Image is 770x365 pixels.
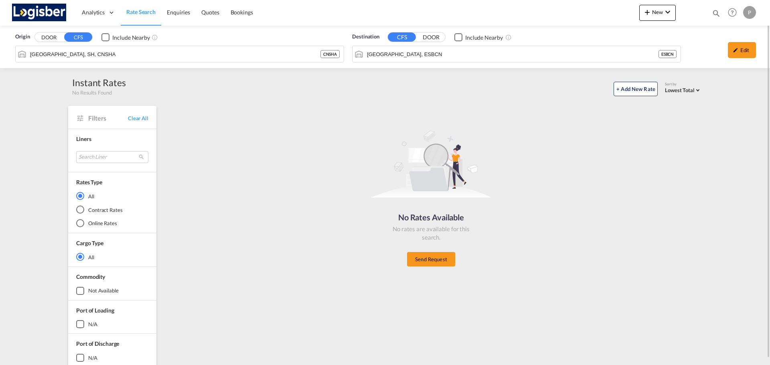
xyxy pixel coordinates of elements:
button: Send Request [407,252,455,266]
div: Include Nearby [465,34,503,42]
div: Rates Type [76,178,102,186]
md-radio-button: All [76,253,148,261]
div: Sort by [665,82,702,87]
div: Instant Rates [72,76,126,89]
span: Port of Loading [76,307,114,314]
span: Bookings [231,9,253,16]
md-input-container: Barcelona, ESBCN [353,46,681,62]
md-icon: icon-magnify [712,9,721,18]
img: norateimg.svg [371,130,491,198]
div: P [743,6,756,19]
md-radio-button: All [76,192,148,200]
md-icon: icon-chevron-down [663,7,673,17]
span: Filters [88,114,128,123]
div: CNSHA [320,50,340,58]
md-icon: icon-pencil [733,47,738,53]
div: Help [725,6,743,20]
div: No Rates Available [391,212,471,223]
input: Search by Port [30,48,320,60]
button: CFS [388,32,416,42]
span: Lowest Total [665,87,695,93]
button: icon-plus 400-fgNewicon-chevron-down [639,5,676,21]
md-icon: icon-plus 400-fg [642,7,652,17]
md-radio-button: Contract Rates [76,206,148,214]
div: not available [88,287,119,294]
button: + Add New Rate [614,82,658,96]
md-icon: Unchecked: Ignores neighbouring ports when fetching rates.Checked : Includes neighbouring ports w... [152,34,158,40]
div: N/A [88,321,97,328]
div: No rates are available for this search. [391,225,471,242]
span: No Results Found [72,89,111,96]
span: Liners [76,135,91,142]
span: Origin [15,33,30,41]
input: Search by Port [367,48,659,60]
span: Quotes [201,9,219,16]
md-select: Select: Lowest Total [665,85,702,94]
img: d7a75e507efd11eebffa5922d020a472.png [12,4,66,22]
div: ESBCN [659,50,677,58]
span: New [642,9,673,15]
md-checkbox: N/A [76,320,148,328]
div: Cargo Type [76,239,103,247]
span: Rate Search [126,8,156,15]
span: Clear All [128,115,148,122]
span: Commodity [76,273,105,280]
md-checkbox: Checkbox No Ink [454,33,503,41]
md-radio-button: Online Rates [76,219,148,227]
button: DOOR [417,33,445,42]
div: Include Nearby [112,34,150,42]
span: Destination [352,33,379,41]
md-input-container: Shanghai, SH, CNSHA [16,46,344,62]
span: Port of Discharge [76,340,119,347]
div: icon-pencilEdit [728,42,756,58]
span: Enquiries [167,9,190,16]
div: N/A [88,354,97,361]
span: Analytics [82,8,105,16]
md-checkbox: Checkbox No Ink [101,33,150,41]
button: CFS [64,32,92,42]
button: DOOR [35,33,63,42]
span: Help [725,6,739,19]
div: icon-magnify [712,9,721,21]
md-icon: Unchecked: Ignores neighbouring ports when fetching rates.Checked : Includes neighbouring ports w... [505,34,512,40]
md-checkbox: N/A [76,354,148,362]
